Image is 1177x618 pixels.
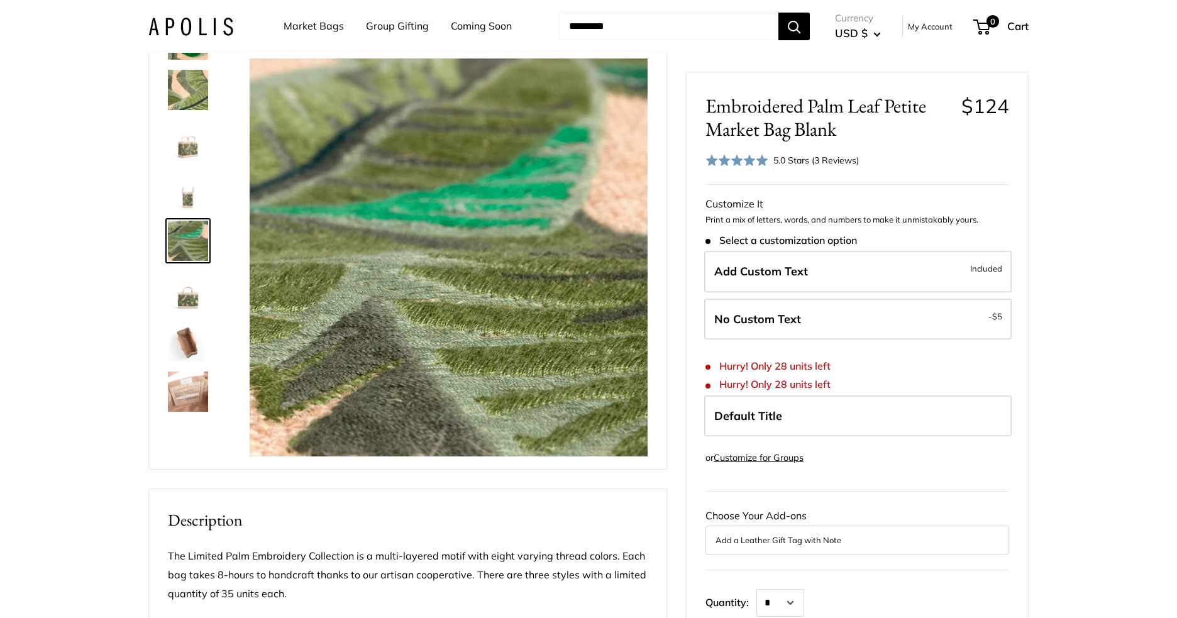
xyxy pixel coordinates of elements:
div: Choose Your Add-ons [705,507,1009,555]
img: Embroidered Palm Leaf Petite Market Bag Blank [168,271,208,311]
img: description_Sometimes the details speak for themselves [168,120,208,160]
a: description_Sometimes the details speak for themselves [165,118,211,163]
img: Embroidered Palm Leaf Petite Market Bag Blank [168,422,208,462]
img: Embroidered Palm Leaf Petite Market Bag Blank [168,321,208,361]
div: 5.0 Stars (3 Reviews) [773,153,859,167]
span: Cart [1007,19,1029,33]
span: Hurry! Only 28 units left [705,378,831,390]
span: Embroidered Palm Leaf Petite Market Bag Blank [705,94,952,141]
img: Embroidered Palm Leaf Petite Market Bag Blank [168,372,208,412]
span: 0 [986,15,999,28]
span: USD $ [835,26,868,40]
span: Currency [835,9,881,27]
img: Embroidered Palm Leaf Petite Market Bag Blank [168,221,208,261]
img: Embroidered Palm Leaf Petite Market Bag Blank [250,58,648,456]
span: Hurry! Only 28 units left [705,360,831,372]
p: The Limited Palm Embroidery Collection is a multi-layered motif with eight varying thread colors.... [168,547,648,604]
div: or [705,450,804,466]
label: Quantity: [705,585,756,617]
a: description_Effortless style no matter where you are [165,67,211,113]
div: 5.0 Stars (3 Reviews) [705,151,859,169]
a: Market Bags [284,17,344,36]
a: My Account [908,19,953,34]
span: Add Custom Text [714,264,808,279]
img: Embroidered Palm Leaf Petite Market Bag Blank [168,170,208,211]
a: Embroidered Palm Leaf Petite Market Bag Blank [165,369,211,414]
a: Group Gifting [366,17,429,36]
span: $124 [961,94,1009,118]
span: $5 [992,311,1002,321]
a: Coming Soon [451,17,512,36]
a: Embroidered Palm Leaf Petite Market Bag Blank [165,268,211,314]
h2: Description [168,508,648,532]
img: description_Effortless style no matter where you are [168,70,208,110]
span: Default Title [714,409,782,423]
a: 0 Cart [975,16,1029,36]
label: Default Title [704,395,1012,437]
span: Included [970,261,1002,276]
a: Customize for Groups [714,452,804,463]
span: - [988,309,1002,324]
button: Search [778,13,810,40]
p: Print a mix of letters, words, and numbers to make it unmistakably yours. [705,214,1009,226]
img: Apolis [148,17,233,35]
div: Customize It [705,195,1009,214]
button: Add a Leather Gift Tag with Note [716,532,999,548]
label: Add Custom Text [704,251,1012,292]
a: Embroidered Palm Leaf Petite Market Bag Blank [165,218,211,263]
button: USD $ [835,23,881,43]
iframe: Sign Up via Text for Offers [10,570,135,608]
span: No Custom Text [714,312,801,326]
a: Embroidered Palm Leaf Petite Market Bag Blank [165,168,211,213]
a: Embroidered Palm Leaf Petite Market Bag Blank [165,419,211,465]
span: Select a customization option [705,235,857,246]
a: Embroidered Palm Leaf Petite Market Bag Blank [165,319,211,364]
input: Search... [559,13,778,40]
label: Leave Blank [704,299,1012,340]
